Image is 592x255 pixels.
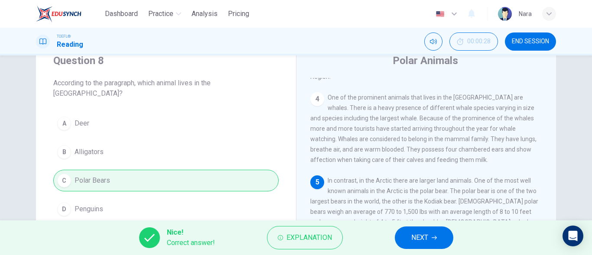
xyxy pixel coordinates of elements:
span: One of the prominent animals that lives in the [GEOGRAPHIC_DATA] are whales. There is a heavy pre... [310,94,537,163]
h1: Reading [57,39,83,50]
span: NEXT [411,232,428,244]
span: Practice [148,9,173,19]
button: Explanation [267,226,343,249]
div: Hide [449,32,498,51]
span: According to the paragraph, which animal lives in the [GEOGRAPHIC_DATA]? [53,78,279,99]
img: EduSynch logo [36,5,81,23]
button: Pricing [224,6,253,22]
span: 00:00:28 [467,38,491,45]
div: 5 [310,175,324,189]
span: END SESSION [512,38,549,45]
span: Dashboard [105,9,138,19]
span: Explanation [286,232,332,244]
button: Analysis [188,6,221,22]
button: Dashboard [101,6,141,22]
h4: Question 8 [53,54,279,68]
div: 4 [310,92,324,106]
div: Open Intercom Messenger [563,226,583,246]
span: Analysis [192,9,218,19]
span: Nice! [167,227,215,238]
h4: Polar Animals [393,54,458,68]
a: EduSynch logo [36,5,101,23]
button: 00:00:28 [449,32,498,51]
div: Mute [424,32,442,51]
button: NEXT [395,226,453,249]
div: ์Nara [519,9,532,19]
span: In contrast, in the Arctic there are larger land animals. One of the most well known animals in t... [310,177,543,236]
button: Practice [145,6,185,22]
img: Profile picture [498,7,512,21]
img: en [435,11,446,17]
span: TOEFL® [57,33,71,39]
span: Pricing [228,9,249,19]
button: END SESSION [505,32,556,51]
span: Correct answer! [167,238,215,248]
